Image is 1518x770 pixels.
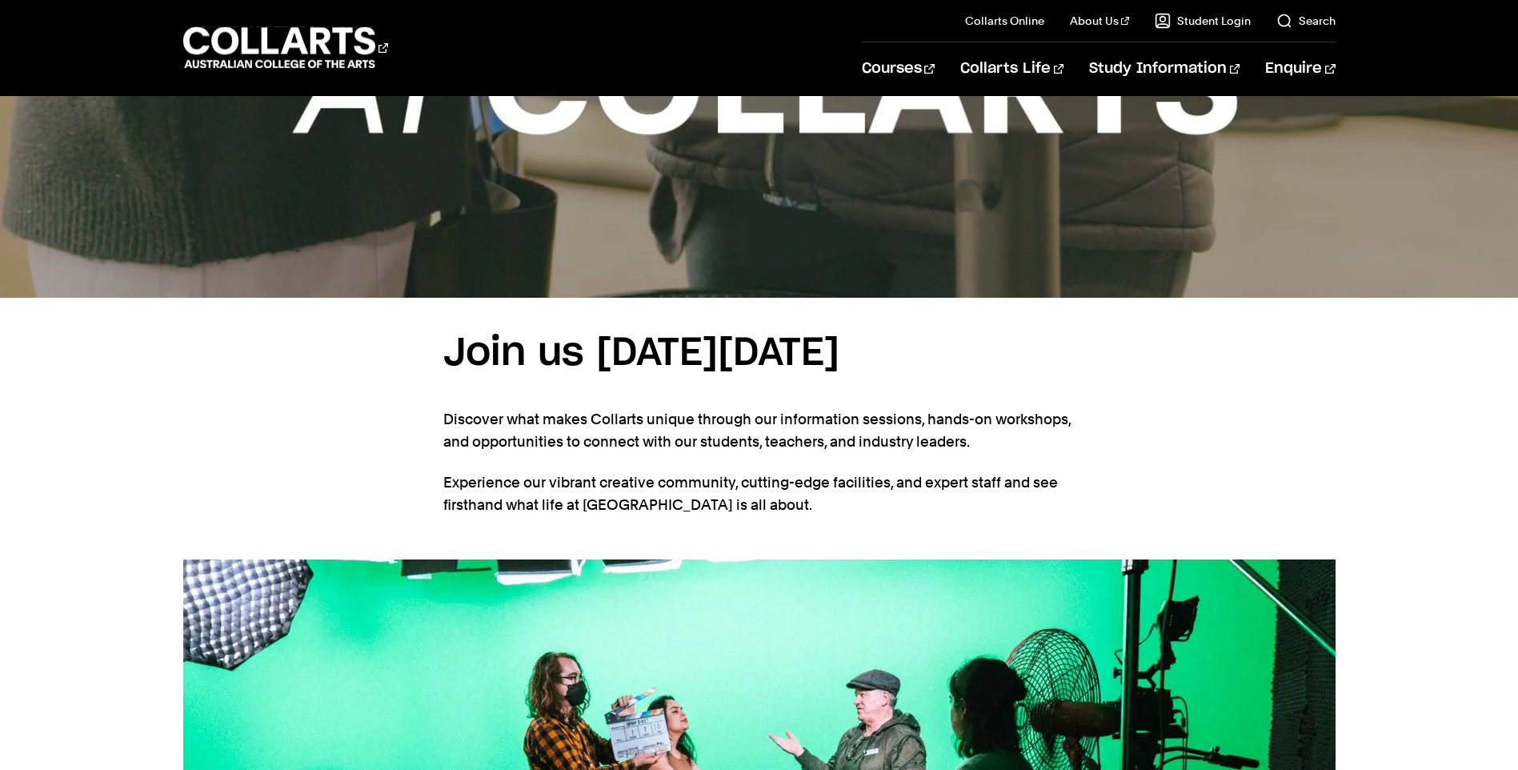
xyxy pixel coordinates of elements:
a: Collarts Online [965,13,1044,29]
p: Experience our vibrant creative community, cutting-edge facilities, and expert staff and see firs... [443,471,1075,516]
a: Collarts Life [960,42,1063,95]
div: Go to homepage [183,25,388,70]
a: Study Information [1089,42,1240,95]
a: About Us [1070,13,1129,29]
a: Search [1276,13,1336,29]
h3: Join us [DATE][DATE] [443,323,1075,385]
a: Courses [862,42,935,95]
a: Enquire [1265,42,1335,95]
p: Discover what makes Collarts unique through our information sessions, hands-on workshops, and opp... [443,408,1075,453]
a: Student Login [1155,13,1251,29]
